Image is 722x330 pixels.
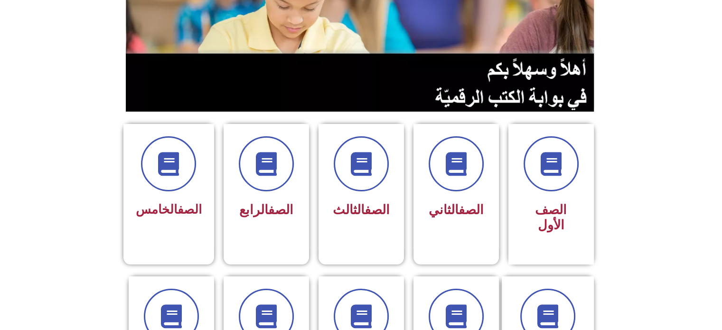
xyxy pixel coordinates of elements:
span: الصف الأول [535,202,567,233]
a: الصف [178,202,202,217]
span: الثالث [333,202,390,217]
a: الصف [459,202,484,217]
a: الصف [268,202,293,217]
span: الخامس [136,202,202,217]
a: الصف [365,202,390,217]
span: الرابع [239,202,293,217]
span: الثاني [429,202,484,217]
